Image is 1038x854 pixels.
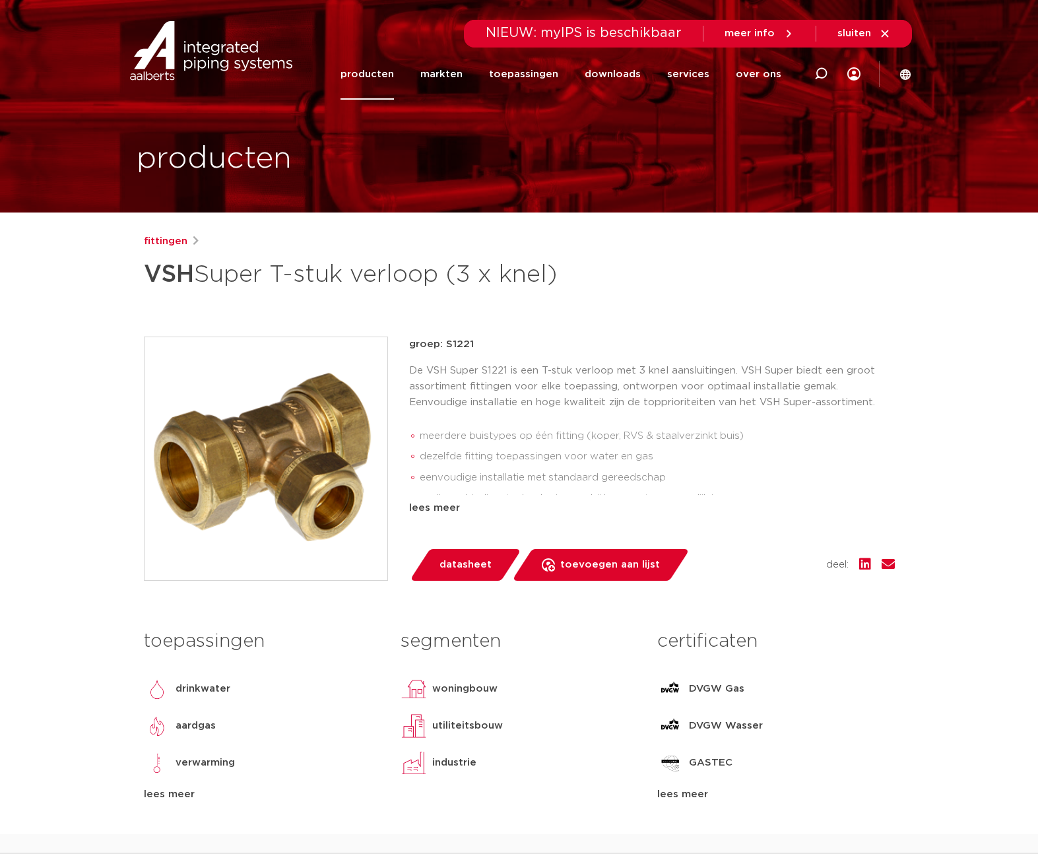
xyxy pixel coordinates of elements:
[657,713,684,739] img: DVGW Wasser
[657,628,894,655] h3: certificaten
[144,787,381,803] div: lees meer
[725,28,795,40] a: meer info
[144,628,381,655] h3: toepassingen
[409,363,895,411] p: De VSH Super S1221 is een T-stuk verloop met 3 knel aansluitingen. VSH Super biedt een groot asso...
[144,676,170,702] img: drinkwater
[439,554,492,575] span: datasheet
[420,488,895,509] li: snelle verbindingstechnologie waarbij her-montage mogelijk is
[420,446,895,467] li: dezelfde fitting toepassingen voor water en gas
[667,49,709,100] a: services
[401,628,637,655] h3: segmenten
[826,557,849,573] span: deel:
[432,681,498,697] p: woningbouw
[176,681,230,697] p: drinkwater
[657,787,894,803] div: lees meer
[409,549,521,581] a: datasheet
[341,49,394,100] a: producten
[401,750,427,776] img: industrie
[736,49,781,100] a: over ons
[176,755,235,771] p: verwarming
[409,500,895,516] div: lees meer
[432,755,476,771] p: industrie
[689,681,744,697] p: DVGW Gas
[837,28,891,40] a: sluiten
[489,49,558,100] a: toepassingen
[144,234,187,249] a: fittingen
[144,713,170,739] img: aardgas
[401,676,427,702] img: woningbouw
[486,26,682,40] span: NIEUW: myIPS is beschikbaar
[409,337,895,352] p: groep: S1221
[176,718,216,734] p: aardgas
[585,49,641,100] a: downloads
[401,713,427,739] img: utiliteitsbouw
[420,467,895,488] li: eenvoudige installatie met standaard gereedschap
[689,755,732,771] p: GASTEC
[657,750,684,776] img: GASTEC
[341,49,781,100] nav: Menu
[420,49,463,100] a: markten
[420,426,895,447] li: meerdere buistypes op één fitting (koper, RVS & staalverzinkt buis)
[137,138,292,180] h1: producten
[837,28,871,38] span: sluiten
[689,718,763,734] p: DVGW Wasser
[144,750,170,776] img: verwarming
[432,718,503,734] p: utiliteitsbouw
[560,554,660,575] span: toevoegen aan lijst
[144,255,639,294] h1: Super T-stuk verloop (3 x knel)
[725,28,775,38] span: meer info
[144,263,194,286] strong: VSH
[145,337,387,580] img: Product Image for VSH Super T-stuk verloop (3 x knel)
[657,676,684,702] img: DVGW Gas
